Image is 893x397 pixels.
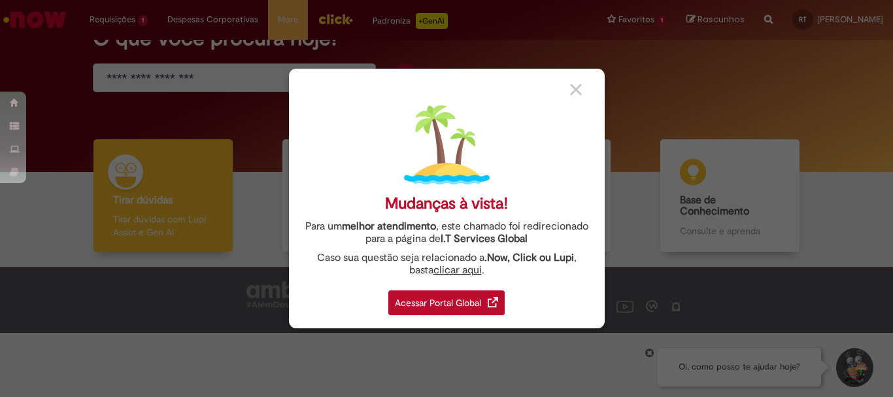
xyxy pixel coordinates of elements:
div: Para um , este chamado foi redirecionado para a página de [299,220,595,245]
div: Caso sua questão seja relacionado a , basta . [299,252,595,277]
a: I.T Services Global [441,225,528,245]
div: Acessar Portal Global [388,290,505,315]
img: redirect_link.png [488,297,498,307]
img: island.png [404,102,490,188]
img: close_button_grey.png [570,84,582,95]
div: Mudanças à vista! [385,194,508,213]
strong: .Now, Click ou Lupi [484,251,574,264]
a: clicar aqui [433,256,482,277]
strong: melhor atendimento [342,220,436,233]
a: Acessar Portal Global [388,283,505,315]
